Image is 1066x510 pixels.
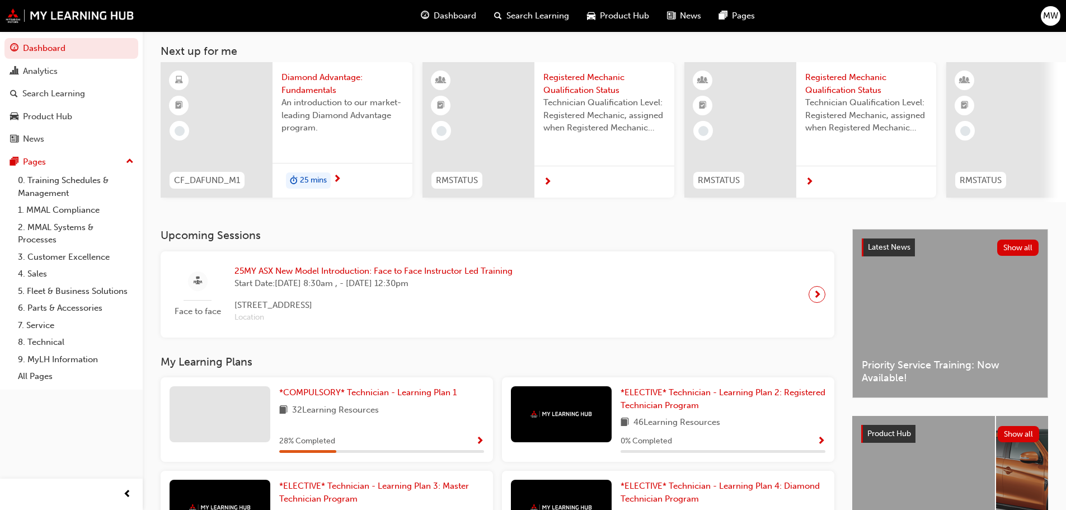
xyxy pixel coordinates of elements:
span: learningResourceType_ELEARNING-icon [175,73,183,88]
button: Show Progress [817,434,825,448]
span: Show Progress [476,437,484,447]
span: Face to face [170,305,226,318]
a: 0. Training Schedules & Management [13,172,138,202]
span: Dashboard [434,10,476,22]
button: MW [1041,6,1060,26]
h3: Next up for me [143,45,1066,58]
span: Diamond Advantage: Fundamentals [281,71,403,96]
a: All Pages [13,368,138,385]
a: Analytics [4,61,138,82]
span: next-icon [333,175,341,185]
a: Product HubShow all [861,425,1039,443]
span: booktick-icon [961,99,969,113]
a: pages-iconPages [710,4,764,27]
a: guage-iconDashboard [412,4,485,27]
span: learningResourceType_INSTRUCTOR_LED-icon [699,73,707,88]
span: Search Learning [506,10,569,22]
span: 0 % Completed [621,435,672,448]
span: 25 mins [300,174,327,187]
span: 25MY ASX New Model Introduction: Face to Face Instructor Led Training [234,265,513,278]
span: book-icon [621,416,629,430]
a: RMSTATUSRegistered Mechanic Qualification StatusTechnician Qualification Level: Registered Mechan... [422,62,674,198]
span: News [680,10,701,22]
a: 2. MMAL Systems & Processes [13,219,138,249]
h3: My Learning Plans [161,355,834,368]
span: Technician Qualification Level: Registered Mechanic, assigned when Registered Mechanic modules ha... [543,96,665,134]
span: news-icon [667,9,675,23]
span: learningRecordVerb_NONE-icon [698,126,708,136]
span: pages-icon [10,157,18,167]
span: duration-icon [290,174,298,188]
a: 9. MyLH Information [13,351,138,368]
span: sessionType_FACE_TO_FACE-icon [194,274,202,288]
span: next-icon [543,177,552,188]
span: Product Hub [867,429,911,438]
a: *ELECTIVE* Technician - Learning Plan 2: Registered Technician Program [621,386,825,411]
a: Product Hub [4,106,138,127]
span: Show Progress [817,437,825,447]
img: mmal [6,8,134,23]
a: 6. Parts & Accessories [13,300,138,317]
span: Technician Qualification Level: Registered Mechanic, assigned when Registered Mechanic modules ha... [805,96,927,134]
a: 5. Fleet & Business Solutions [13,283,138,300]
span: [STREET_ADDRESS] [234,299,513,312]
span: Latest News [868,242,910,252]
a: Latest NewsShow all [862,238,1039,256]
button: Pages [4,152,138,172]
span: Registered Mechanic Qualification Status [805,71,927,96]
span: 32 Learning Resources [292,404,379,418]
span: *ELECTIVE* Technician - Learning Plan 2: Registered Technician Program [621,387,825,410]
span: booktick-icon [175,99,183,113]
button: Show all [998,426,1040,442]
span: guage-icon [421,9,429,23]
a: search-iconSearch Learning [485,4,578,27]
a: 1. MMAL Compliance [13,202,138,219]
a: car-iconProduct Hub [578,4,658,27]
a: 7. Service [13,317,138,334]
span: up-icon [126,155,134,169]
span: Pages [732,10,755,22]
button: DashboardAnalyticsSearch LearningProduct HubNews [4,36,138,152]
a: Search Learning [4,83,138,104]
span: learningRecordVerb_NONE-icon [960,126,970,136]
span: guage-icon [10,44,18,54]
a: 8. Technical [13,334,138,351]
span: 28 % Completed [279,435,335,448]
h3: Upcoming Sessions [161,229,834,242]
span: RMSTATUS [698,174,740,187]
a: CF_DAFUND_M1Diamond Advantage: FundamentalsAn introduction to our market-leading Diamond Advantag... [161,62,412,198]
span: next-icon [805,177,814,188]
a: RMSTATUSRegistered Mechanic Qualification StatusTechnician Qualification Level: Registered Mechan... [684,62,936,198]
span: chart-icon [10,67,18,77]
span: pages-icon [719,9,727,23]
span: next-icon [813,287,821,302]
span: RMSTATUS [960,174,1002,187]
a: *ELECTIVE* Technician - Learning Plan 3: Master Technician Program [279,480,484,505]
span: Product Hub [600,10,649,22]
span: *COMPULSORY* Technician - Learning Plan 1 [279,387,457,397]
a: 3. Customer Excellence [13,249,138,266]
div: News [23,133,44,146]
span: booktick-icon [437,99,445,113]
span: news-icon [10,134,18,144]
span: RMSTATUS [436,174,478,187]
div: Pages [23,156,46,169]
span: learningResourceType_INSTRUCTOR_LED-icon [961,73,969,88]
a: Latest NewsShow allPriority Service Training: Now Available! [852,229,1048,398]
span: *ELECTIVE* Technician - Learning Plan 4: Diamond Technician Program [621,481,820,504]
span: prev-icon [123,488,132,502]
span: An introduction to our market-leading Diamond Advantage program. [281,96,403,134]
span: search-icon [10,89,18,99]
img: mmal [530,410,592,418]
span: Registered Mechanic Qualification Status [543,71,665,96]
span: book-icon [279,404,288,418]
span: car-icon [587,9,595,23]
a: news-iconNews [658,4,710,27]
a: *ELECTIVE* Technician - Learning Plan 4: Diamond Technician Program [621,480,825,505]
div: Analytics [23,65,58,78]
span: search-icon [494,9,502,23]
span: 46 Learning Resources [633,416,720,430]
span: MW [1043,10,1058,22]
div: Product Hub [23,110,72,123]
